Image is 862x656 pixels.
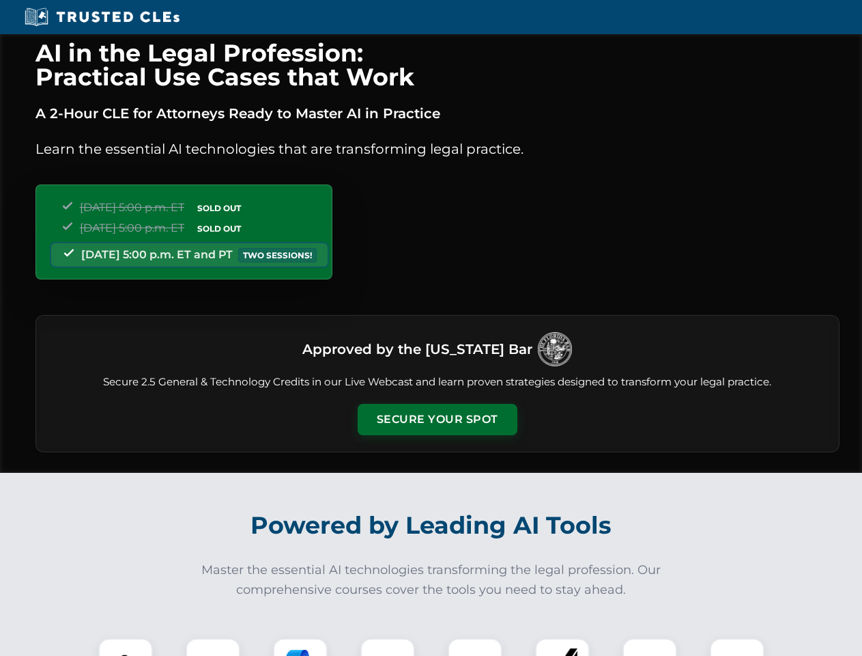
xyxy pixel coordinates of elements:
span: [DATE] 5:00 p.m. ET [80,201,184,214]
span: SOLD OUT [192,201,246,215]
span: [DATE] 5:00 p.m. ET [80,221,184,234]
h1: AI in the Legal Profession: Practical Use Cases that Work [35,41,839,89]
span: SOLD OUT [192,221,246,236]
p: Master the essential AI technologies transforming the legal profession. Our comprehensive courses... [192,560,670,600]
button: Secure Your Spot [358,404,517,435]
p: A 2-Hour CLE for Attorneys Ready to Master AI in Practice [35,102,839,124]
h3: Approved by the [US_STATE] Bar [302,337,532,361]
img: Trusted CLEs [20,7,184,27]
p: Secure 2.5 General & Technology Credits in our Live Webcast and learn proven strategies designed ... [53,374,822,390]
img: Logo [538,332,572,366]
h2: Powered by Leading AI Tools [53,502,809,549]
p: Learn the essential AI technologies that are transforming legal practice. [35,138,839,160]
